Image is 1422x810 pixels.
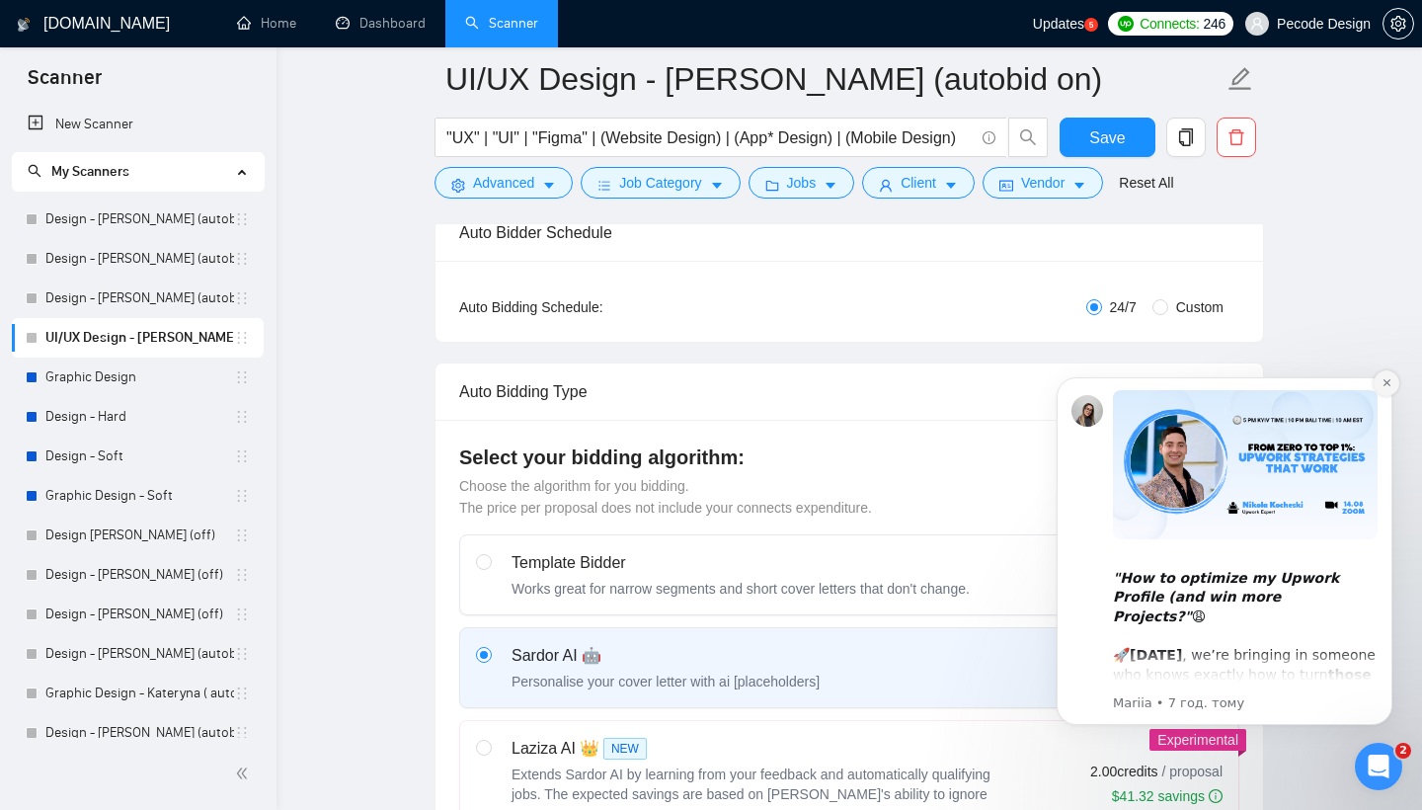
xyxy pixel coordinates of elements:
span: setting [451,178,465,193]
span: edit [1227,66,1253,92]
span: holder [234,488,250,504]
span: 👑 [580,737,599,761]
a: dashboardDashboard [336,15,426,32]
a: Graphic Design - Kateryna ( autobid off) [45,674,234,713]
a: Design - [PERSON_NAME] (off) [45,595,234,634]
span: caret-down [542,178,556,193]
a: setting [1382,16,1414,32]
div: Sardor AI 🤖 [512,644,820,668]
button: setting [1382,8,1414,40]
h4: Select your bidding algorithm: [459,444,1239,471]
a: Reset All [1119,172,1173,194]
li: Design - Anastasia Z. (autobid off 24/7) [12,713,264,753]
span: Job Category [619,172,701,194]
span: Jobs [787,172,817,194]
li: Design - Olga P. (autobid off) [12,279,264,318]
span: Scanner [12,63,118,105]
li: Design - Hard [12,397,264,437]
li: Graphic Design - Kateryna ( autobid off) [12,674,264,713]
span: 2.00 credits [1090,761,1157,782]
span: Save [1089,125,1125,150]
span: holder [234,725,250,741]
a: Graphic Design - Soft [45,476,234,516]
span: user [1250,17,1264,31]
input: Scanner name... [445,54,1224,104]
span: holder [234,607,250,622]
span: idcard [999,178,1013,193]
span: / proposal [1162,762,1223,781]
span: holder [234,527,250,543]
span: Updates [1033,16,1084,32]
span: holder [234,686,250,701]
li: Design - Tetiana A. (autobid off) [12,200,264,239]
span: 2 [1395,743,1411,759]
span: search [1009,128,1047,146]
button: copy [1166,118,1206,157]
img: logo [17,9,31,40]
li: Design - Sofiia V. (off) [12,595,264,634]
a: Design - [PERSON_NAME] (off) [45,555,234,595]
span: Custom [1168,296,1231,318]
li: Design - Olga P. (off) [12,555,264,595]
div: Laziza AI [512,737,1005,761]
a: Design - Soft [45,437,234,476]
span: Vendor [1021,172,1065,194]
span: NEW [603,738,647,760]
a: Design - [PERSON_NAME] (autobid off) [45,200,234,239]
button: idcardVendorcaret-down [983,167,1103,199]
a: Design - [PERSON_NAME] (autobid off 24/7) [45,713,234,753]
a: searchScanner [465,15,538,32]
span: delete [1218,128,1255,146]
span: holder [234,369,250,385]
span: holder [234,448,250,464]
span: copy [1167,128,1205,146]
span: My Scanners [28,163,129,180]
li: Design - Viktoria H. (autobid off) [12,239,264,279]
div: Auto Bidder Schedule [459,204,1239,261]
span: Connects: [1140,13,1199,35]
span: info-circle [1209,789,1223,803]
a: homeHome [237,15,296,32]
div: Auto Bidding Type [459,364,1239,420]
span: caret-down [944,178,958,193]
a: Design - Hard [45,397,234,437]
li: Graphic Design [12,358,264,397]
button: Save [1060,118,1155,157]
a: 5 [1084,18,1098,32]
span: info-circle [983,131,995,144]
span: caret-down [710,178,724,193]
span: holder [234,211,250,227]
li: UI/UX Design - Victoriia B. (autobid on) [12,318,264,358]
div: $41.32 savings [1112,786,1223,806]
button: search [1008,118,1048,157]
li: Design - Kateryna K. (autobid off) [12,634,264,674]
a: Design - [PERSON_NAME] (autobid off) [45,634,234,674]
span: holder [234,330,250,346]
span: holder [234,409,250,425]
div: Auto Bidding Schedule: [459,296,719,318]
input: Search Freelance Jobs... [446,125,974,150]
span: bars [597,178,611,193]
a: UI/UX Design - [PERSON_NAME] (autobid on) [45,318,234,358]
span: setting [1383,16,1413,32]
a: Graphic Design [45,358,234,397]
div: Personalise your cover letter with ai [placeholders] [512,672,820,691]
button: settingAdvancedcaret-down [434,167,573,199]
div: Works great for narrow segments and short cover letters that don't change. [512,579,970,599]
span: user [879,178,893,193]
iframe: Intercom notifications повідомлення [1027,348,1422,757]
a: Design [PERSON_NAME] (off) [45,516,234,555]
li: New Scanner [12,105,264,144]
span: Client [901,172,936,194]
button: folderJobscaret-down [749,167,855,199]
span: holder [234,251,250,267]
button: delete [1217,118,1256,157]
